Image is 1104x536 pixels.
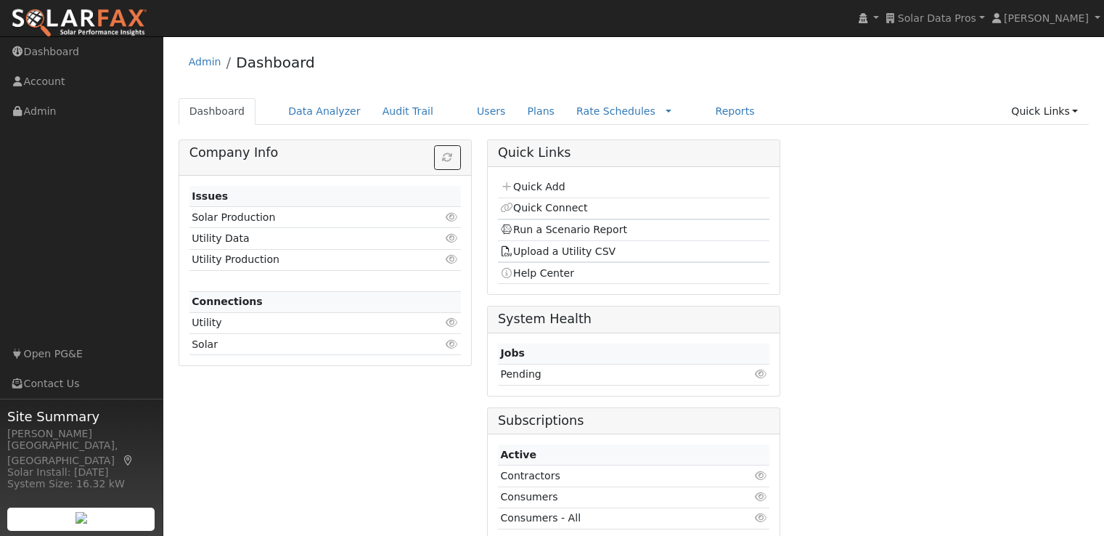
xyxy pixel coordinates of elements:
td: Contractors [498,466,722,487]
h5: Subscriptions [498,413,769,429]
i: Click to view [754,492,767,502]
i: Click to view [446,254,459,264]
a: Quick Links [1000,98,1089,125]
span: Site Summary [7,407,155,426]
td: Consumers - All [498,508,722,529]
strong: Jobs [500,347,524,359]
td: Consumers [498,487,722,508]
img: retrieve [75,512,87,524]
i: Click to view [754,513,767,523]
a: Dashboard [236,54,315,71]
strong: Issues [192,190,228,202]
a: Rate Schedules [576,105,655,117]
strong: Active [500,449,536,460]
i: Click to view [446,212,459,222]
td: Pending [498,364,693,385]
a: Help Center [500,267,574,279]
a: Upload a Utility CSV [500,245,616,257]
div: System Size: 16.32 kW [7,476,155,492]
a: Data Analyzer [277,98,372,125]
i: Click to view [446,339,459,349]
i: Click to view [446,317,459,328]
a: Audit Trail [372,98,444,125]
td: Solar Production [189,207,417,228]
span: Solar Data Pros [898,12,976,24]
img: SolarFax [11,8,147,38]
a: Plans [517,98,565,125]
h5: Quick Links [498,145,769,161]
strong: Connections [192,296,263,307]
i: Click to view [754,369,767,379]
a: Reports [704,98,765,125]
td: Utility Production [189,249,417,270]
a: Admin [189,56,221,68]
h5: Company Info [189,145,461,161]
div: [GEOGRAPHIC_DATA], [GEOGRAPHIC_DATA] [7,438,155,468]
div: [PERSON_NAME] [7,426,155,442]
a: Map [122,455,135,466]
i: Click to view [754,471,767,481]
span: [PERSON_NAME] [1004,12,1089,24]
i: Click to view [446,233,459,243]
a: Users [466,98,517,125]
a: Quick Connect [500,202,587,214]
a: Run a Scenario Report [500,224,627,235]
div: Solar Install: [DATE] [7,465,155,480]
a: Dashboard [179,98,256,125]
h5: System Health [498,312,769,327]
td: Utility Data [189,228,417,249]
td: Solar [189,334,417,355]
td: Utility [189,312,417,333]
a: Quick Add [500,181,565,192]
